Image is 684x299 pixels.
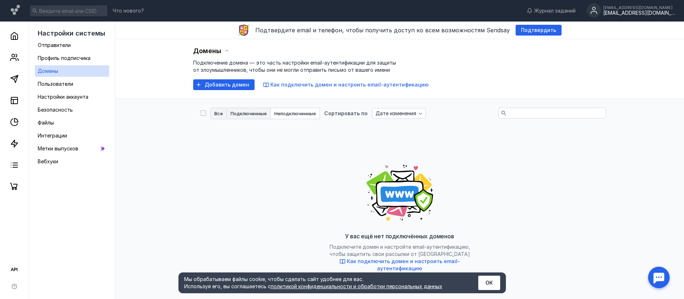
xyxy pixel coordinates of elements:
[516,25,562,36] button: Подтвердить
[30,5,107,16] input: Введите email или CSID
[227,108,271,119] button: Подключенные
[38,42,71,48] span: Отправители
[603,10,675,16] div: [EMAIL_ADDRESS][DOMAIN_NAME]
[214,111,223,116] span: Все
[35,130,109,141] a: Интеграции
[35,117,109,129] a: Файлы
[328,258,471,272] button: Как подключить домен и настроить email-аутентификацию
[231,111,267,116] span: Подключенные
[328,244,471,272] span: Подключите домен и настройте email-аутентификацию, чтобы защитить свои рассылки от [GEOGRAPHIC_DATA]
[345,233,454,240] span: У вас ещё нет подключённых доменов
[113,8,144,13] span: Что нового?
[210,108,227,119] button: Все
[478,276,500,290] button: ОК
[603,5,675,10] div: [EMAIL_ADDRESS][DOMAIN_NAME]
[324,111,368,116] div: Сортировать по
[35,104,109,116] a: Безопасность
[372,108,426,119] button: Дате изменения
[523,7,579,14] a: Журнал заданий
[521,27,556,33] span: Подтвердить
[38,29,105,37] span: Настройки системы
[38,132,67,139] span: Интеграции
[534,7,576,14] span: Журнал заданий
[263,81,429,88] button: Как подключить домен и настроить email-аутентификацию
[38,55,90,61] span: Профиль подписчика
[35,156,109,167] a: Вебхуки
[270,81,429,88] span: Как подключить домен и настроить email-аутентификацию
[38,107,73,113] span: Безопасность
[271,108,320,119] button: Неподключенные
[38,68,58,74] span: Домены
[184,276,461,290] div: Мы обрабатываем файлы cookie, чтобы сделать сайт удобнее для вас. Используя его, вы соглашаетесь c
[193,60,396,73] span: Подключение домена — это часть настройки email-аутентификации для защиты от злоумышленников, чтоб...
[35,52,109,64] a: Профиль подписчика
[347,258,460,271] span: Как подключить домен и настроить email-аутентификацию
[38,94,88,100] span: Настройки аккаунта
[274,111,316,116] span: Неподключенные
[271,283,442,289] a: политикой конфиденциальности и обработки персональных данных
[38,120,54,126] span: Файлы
[35,39,109,51] a: Отправители
[35,78,109,90] a: Пользователи
[38,145,78,151] span: Метки выпусков
[376,111,416,117] span: Дате изменения
[109,8,148,13] a: Что нового?
[205,82,249,88] span: Добавить домен
[38,81,73,87] span: Пользователи
[35,143,109,154] a: Метки выпусков
[193,79,255,90] button: Добавить домен
[35,91,109,103] a: Настройки аккаунта
[193,47,221,55] span: Домены
[35,65,109,77] a: Домены
[38,158,58,164] span: Вебхуки
[255,27,510,34] span: Подтвердите email и телефон, чтобы получить доступ ко всем возможностям Sendsay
